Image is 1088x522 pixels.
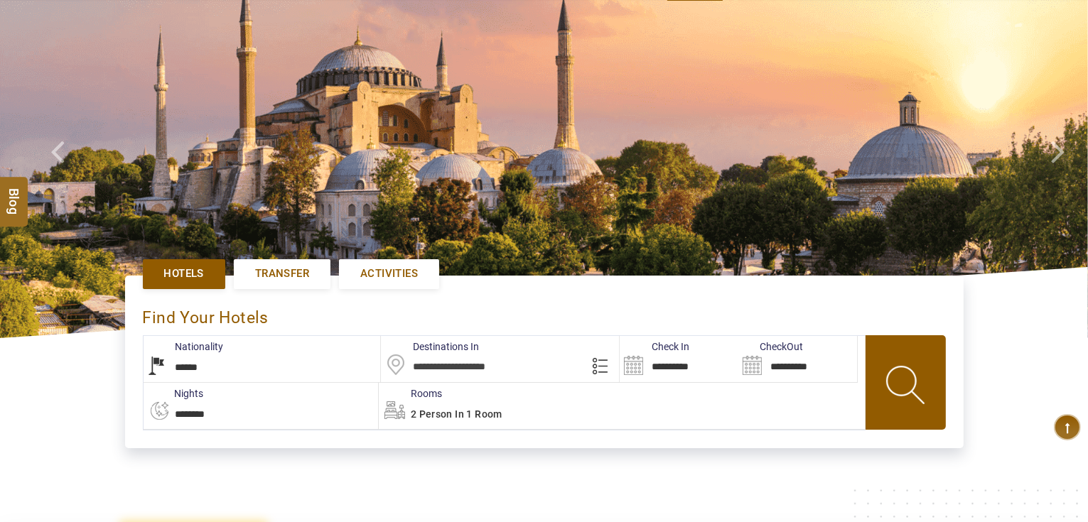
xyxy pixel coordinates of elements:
div: Find Your Hotels [143,293,946,335]
label: Destinations In [381,339,479,354]
span: Activities [360,266,418,281]
span: 2 Person in 1 Room [411,408,502,420]
input: Search [620,336,738,382]
span: Transfer [255,266,309,281]
span: Hotels [164,266,204,281]
a: Activities [339,259,439,288]
label: Check In [620,339,689,354]
input: Search [738,336,857,382]
label: Rooms [379,386,442,401]
a: Hotels [143,259,225,288]
label: Nationality [144,339,224,354]
span: Blog [5,187,23,200]
label: nights [143,386,204,401]
label: CheckOut [738,339,803,354]
a: Transfer [234,259,330,288]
